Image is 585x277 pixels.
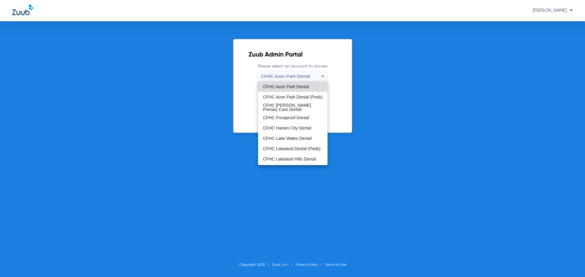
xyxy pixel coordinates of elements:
[263,95,323,99] span: CFHC Avon Park Dental (Peds)
[263,116,309,120] span: CFHC Frostproof Dental
[263,157,316,161] span: CFHC Lakeland Hills Dental
[263,85,309,89] span: CFHC Avon Park Dental
[555,248,585,277] iframe: Chat Widget
[263,126,311,130] span: CFHC Haines City Dental
[263,136,312,140] span: CFHC Lake Wales Dental
[263,103,323,112] span: CFHC [PERSON_NAME] Primary Care Dental
[263,147,321,151] span: CFHC Lakeland Dental (Peds)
